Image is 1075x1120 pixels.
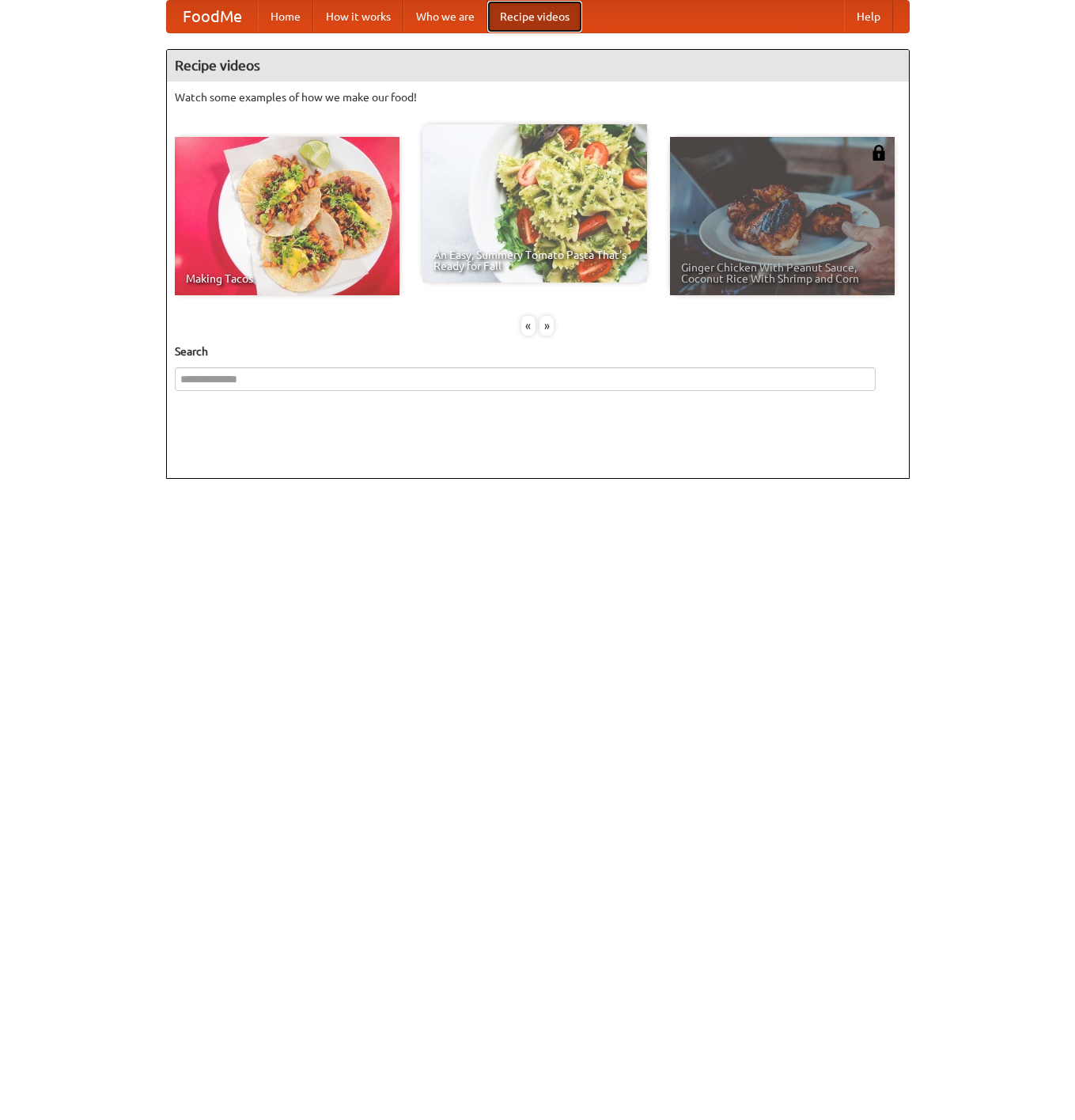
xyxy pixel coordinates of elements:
a: FoodMe [167,1,258,32]
h5: Search [175,344,901,359]
span: Making Tacos [186,273,388,284]
a: How it works [313,1,403,32]
div: « [521,316,536,336]
a: An Easy, Summery Tomato Pasta That's Ready for Fall [422,124,647,283]
h4: Recipe videos [167,50,909,82]
p: Watch some examples of how we make our food! [175,89,901,105]
a: Making Tacos [175,137,399,295]
img: 483408.png [871,145,887,161]
a: Who we are [403,1,487,32]
div: » [539,316,554,336]
span: An Easy, Summery Tomato Pasta That's Ready for Fall [433,249,636,271]
a: Recipe videos [487,1,582,32]
a: Help [844,1,893,32]
a: Home [258,1,313,32]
